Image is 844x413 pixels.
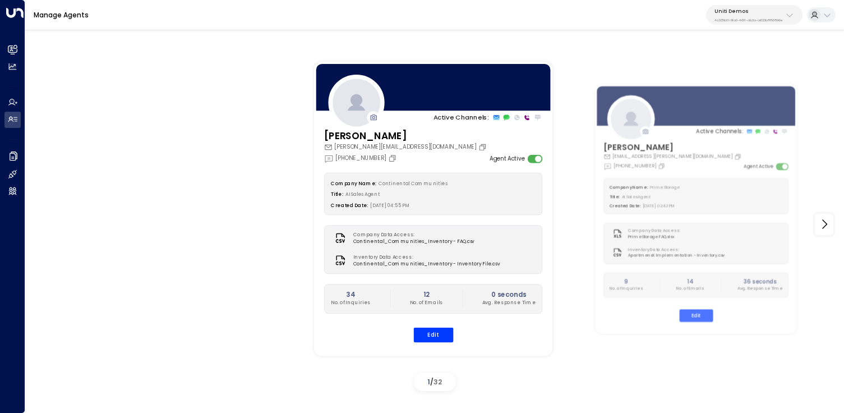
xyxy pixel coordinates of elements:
button: Copy [478,143,489,151]
span: Prime Storage [650,185,680,190]
label: Inventory Data Access: [353,254,496,261]
div: [PHONE_NUMBER] [603,162,667,169]
label: Inventory Data Access: [628,246,721,253]
p: No. of Inquiries [610,286,643,292]
span: Continental_Communities_Inventory - FAQ.csv [353,238,474,246]
p: No. of Emails [676,286,704,292]
label: Company Data Access: [353,231,470,238]
span: ApartmensX Implementation - Inventory.csv [628,253,725,259]
p: Avg. Response Time [737,286,783,292]
h2: 9 [610,277,643,285]
label: Company Name: [610,185,648,190]
div: / [414,373,456,391]
h2: 0 seconds [482,290,535,299]
span: [DATE] 02:42 PM [643,203,675,209]
h3: [PERSON_NAME] [603,141,743,153]
span: Continental Communities [379,180,447,186]
button: Copy [658,162,667,169]
h2: 34 [330,290,370,299]
label: Created Date: [610,203,641,209]
p: Uniti Demos [714,8,783,15]
button: Copy [734,153,743,160]
div: [PERSON_NAME][EMAIL_ADDRESS][DOMAIN_NAME] [324,143,488,151]
span: 1 [427,377,430,387]
label: Agent Active [489,154,524,163]
p: No. of Inquiries [330,299,370,306]
button: Edit [679,309,713,322]
p: Avg. Response Time [482,299,535,306]
h2: 14 [676,277,704,285]
span: AI Sales Agent [345,191,379,198]
span: Continental_Communities_Inventory - Inventory File.csv [353,260,500,268]
p: 4c025b01-9fa0-46ff-ab3a-a620b886896e [714,18,783,22]
p: No. of Emails [409,299,443,306]
label: Created Date: [330,203,367,209]
span: [DATE] 04:55 PM [370,203,409,209]
h2: 36 seconds [737,277,783,285]
p: Active Channels: [433,112,488,122]
div: [EMAIL_ADDRESS][PERSON_NAME][DOMAIN_NAME] [603,153,743,160]
h2: 12 [409,290,443,299]
label: Title: [330,191,343,198]
h3: [PERSON_NAME] [324,129,488,143]
span: AI Sales Agent [622,194,651,200]
p: Active Channels: [696,127,743,135]
label: Company Name: [330,180,376,186]
span: 32 [433,377,442,387]
button: Copy [388,154,399,162]
label: Agent Active [744,163,773,170]
span: Prime Storage FAQ.xlsx [628,234,684,240]
label: Company Data Access: [628,228,680,234]
button: Edit [413,327,453,342]
div: [PHONE_NUMBER] [324,153,398,163]
button: Uniti Demos4c025b01-9fa0-46ff-ab3a-a620b886896e [706,5,803,25]
a: Manage Agents [34,10,89,20]
label: Title: [610,194,620,200]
